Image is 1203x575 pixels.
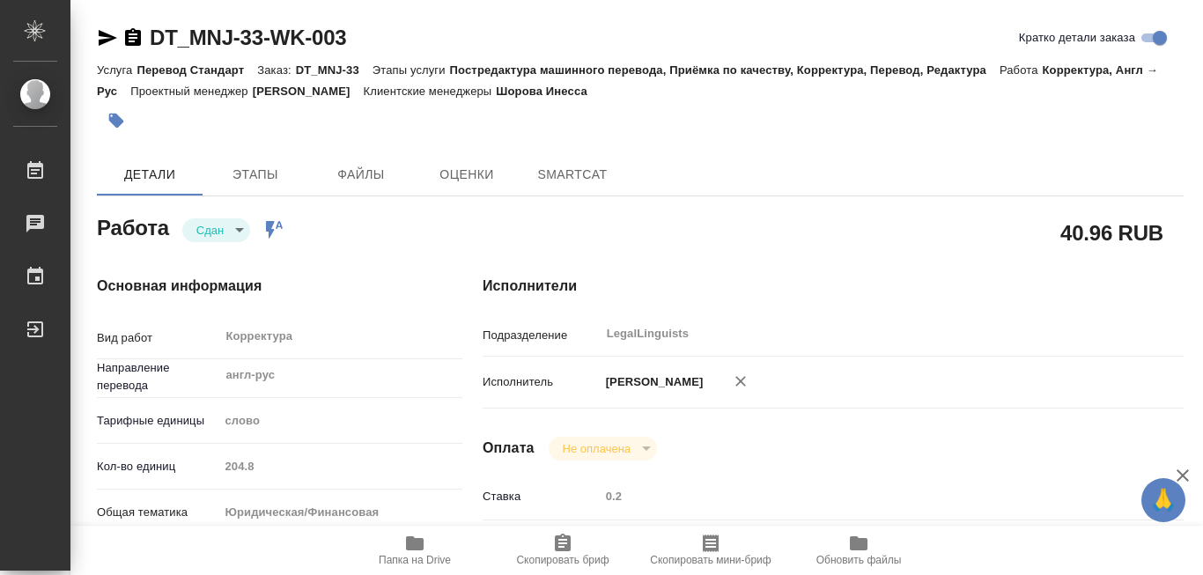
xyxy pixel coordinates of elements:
div: слово [218,406,462,436]
span: Скопировать мини-бриф [650,554,771,566]
p: Этапы услуги [373,63,450,77]
h4: Оплата [483,438,535,459]
input: Пустое поле [218,453,462,479]
div: Сдан [182,218,250,242]
button: Скопировать ссылку для ЯМессенджера [97,27,118,48]
h2: Работа [97,210,169,242]
p: [PERSON_NAME] [600,373,704,391]
p: Вид работ [97,329,218,347]
button: Скопировать ссылку [122,27,144,48]
a: DT_MNJ-33-WK-003 [150,26,347,49]
span: Папка на Drive [379,554,451,566]
p: [PERSON_NAME] [253,85,364,98]
div: Юридическая/Финансовая [218,498,462,527]
h2: 40.96 RUB [1060,217,1163,247]
p: Подразделение [483,327,600,344]
p: Тарифные единицы [97,412,218,430]
span: Файлы [319,164,403,186]
p: Исполнитель [483,373,600,391]
button: Скопировать бриф [489,526,637,575]
h4: Исполнители [483,276,1184,297]
p: Ставка [483,488,600,505]
p: Кол-во единиц [97,458,218,475]
p: Направление перевода [97,359,218,394]
p: Клиентские менеджеры [364,85,497,98]
button: Добавить тэг [97,101,136,140]
button: Удалить исполнителя [721,362,760,401]
div: Сдан [549,437,657,461]
span: SmartCat [530,164,615,186]
p: Заказ: [257,63,295,77]
button: Не оплачена [557,441,636,456]
button: Обновить файлы [785,526,933,575]
span: Кратко детали заказа [1019,29,1135,47]
button: Сдан [191,223,229,238]
span: Скопировать бриф [516,554,609,566]
p: Постредактура машинного перевода, Приёмка по качеству, Корректура, Перевод, Редактура [450,63,1000,77]
h4: Основная информация [97,276,412,297]
span: Детали [107,164,192,186]
p: Услуга [97,63,137,77]
p: Общая тематика [97,504,218,521]
p: Перевод Стандарт [137,63,257,77]
span: Обновить файлы [816,554,902,566]
span: 🙏 [1148,482,1178,519]
button: 🙏 [1141,478,1185,522]
p: Работа [1000,63,1043,77]
button: Скопировать мини-бриф [637,526,785,575]
button: Папка на Drive [341,526,489,575]
span: Оценки [424,164,509,186]
p: Шорова Инесса [496,85,600,98]
p: DT_MNJ-33 [296,63,373,77]
input: Пустое поле [600,483,1126,509]
span: Этапы [213,164,298,186]
p: Проектный менеджер [130,85,252,98]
